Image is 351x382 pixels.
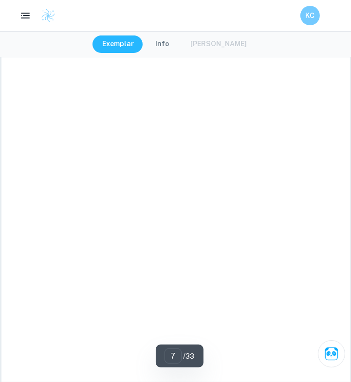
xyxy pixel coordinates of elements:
h6: KC [305,10,316,21]
a: Clastify logo [35,8,55,23]
button: KC [300,6,320,25]
button: Ask Clai [318,340,345,367]
button: Info [146,35,179,53]
button: Exemplar [92,35,144,53]
p: / 33 [184,351,195,362]
img: Clastify logo [41,8,55,23]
